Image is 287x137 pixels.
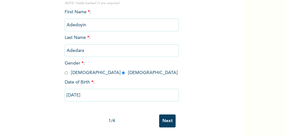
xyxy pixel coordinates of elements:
div: 1 / 4 [65,118,159,124]
span: Last Name : [65,35,179,53]
input: Enter your first name [65,19,179,31]
input: Next [159,115,176,128]
p: NOTE: Fields marked (*) are required [65,1,179,6]
span: First Name : [65,10,179,27]
span: Date of Birth : [65,79,95,86]
span: Gender : [DEMOGRAPHIC_DATA] [DEMOGRAPHIC_DATA] [65,61,178,75]
input: DD-MM-YYYY [65,89,179,102]
input: Enter your last name [65,44,179,57]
